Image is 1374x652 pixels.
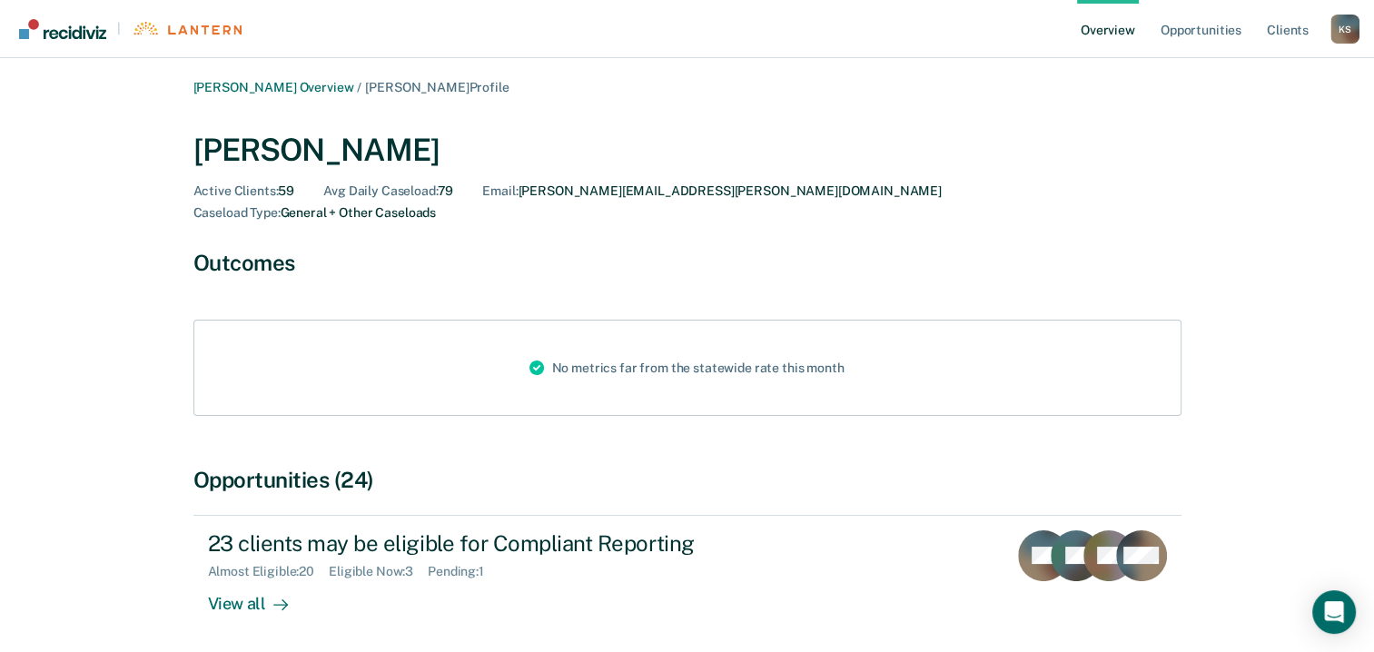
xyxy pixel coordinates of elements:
[132,22,242,35] img: Lantern
[1312,590,1356,634] div: Open Intercom Messenger
[428,564,499,579] div: Pending : 1
[482,183,942,199] div: [PERSON_NAME][EMAIL_ADDRESS][PERSON_NAME][DOMAIN_NAME]
[323,183,437,198] span: Avg Daily Caseload :
[193,467,1181,493] div: Opportunities (24)
[193,250,1181,276] div: Outcomes
[515,321,858,415] div: No metrics far from the statewide rate this month
[208,578,310,614] div: View all
[19,19,106,39] img: Recidiviz
[365,80,509,94] span: [PERSON_NAME] Profile
[193,205,281,220] span: Caseload Type :
[353,80,365,94] span: /
[193,205,437,221] div: General + Other Caseloads
[323,183,453,199] div: 79
[106,21,132,36] span: |
[1330,15,1359,44] button: Profile dropdown button
[193,132,1181,169] div: [PERSON_NAME]
[193,183,279,198] span: Active Clients :
[208,530,845,557] div: 23 clients may be eligible for Compliant Reporting
[1330,15,1359,44] div: K S
[482,183,518,198] span: Email :
[329,564,428,579] div: Eligible Now : 3
[193,183,295,199] div: 59
[208,564,330,579] div: Almost Eligible : 20
[193,80,354,94] a: [PERSON_NAME] Overview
